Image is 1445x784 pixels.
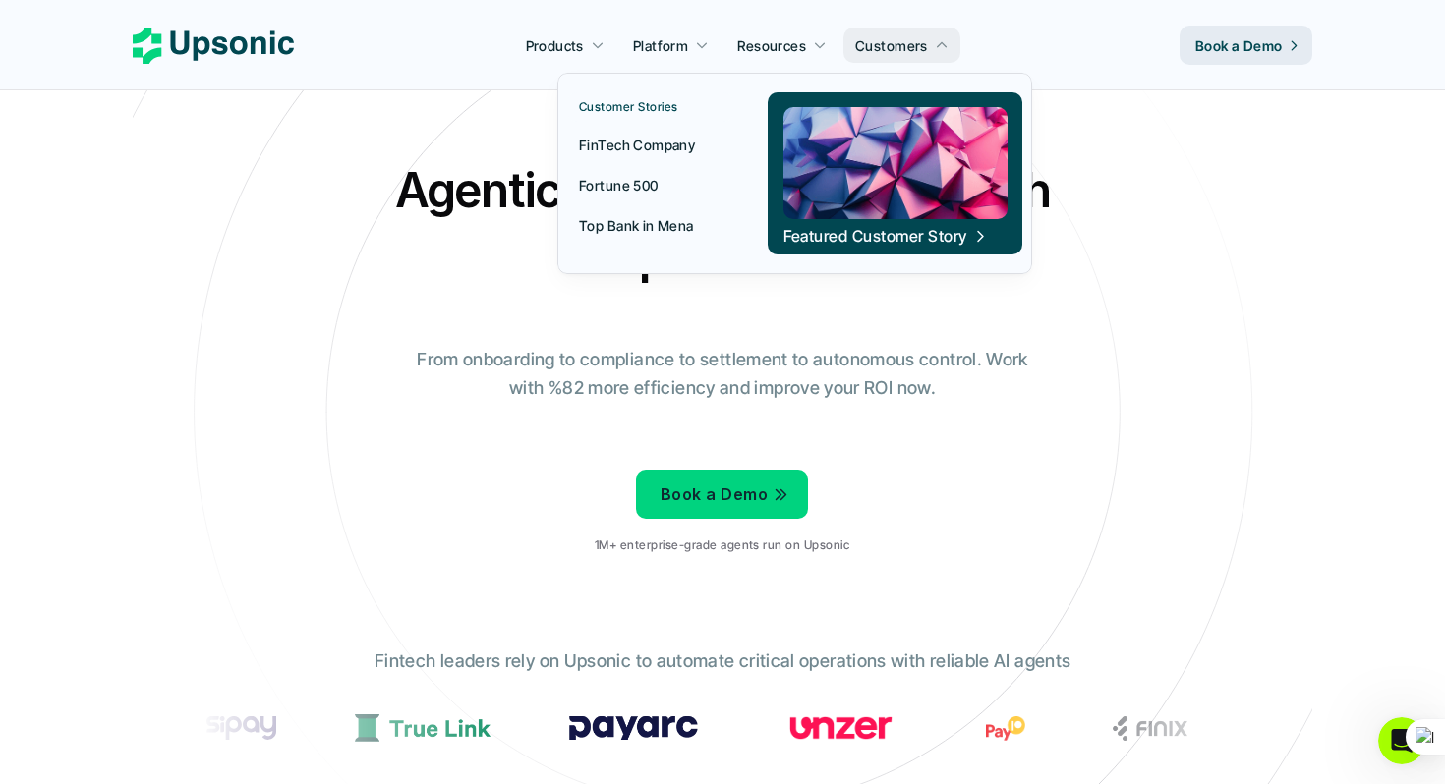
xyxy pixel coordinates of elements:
p: Top Bank in Mena [579,215,694,236]
a: Book a Demo [636,470,808,519]
p: Platform [633,35,688,56]
a: FinTech Company [567,127,733,162]
p: 1M+ enterprise-grade agents run on Upsonic [595,538,849,552]
iframe: Intercom live chat [1378,717,1425,764]
p: FinTech Company [579,135,695,155]
a: Featured Customer Story [768,92,1022,254]
p: Book a Demo [1195,35,1283,56]
a: Products [514,28,616,63]
a: Top Bank in Mena [567,207,733,243]
p: Customer Stories [579,100,678,114]
p: Resources [737,35,806,56]
p: Featured Customer Story [782,225,966,247]
a: Fortune 500 [567,167,733,202]
p: Fintech leaders rely on Upsonic to automate critical operations with reliable AI agents [375,647,1070,676]
h2: Agentic AI Platform for FinTech Operations [378,157,1067,289]
a: Book a Demo [1180,26,1312,65]
p: Fortune 500 [579,175,659,196]
p: From onboarding to compliance to settlement to autonomous control. Work with %82 more efficiency ... [403,346,1042,403]
span: Featured Customer Story [782,225,987,247]
p: Book a Demo [661,480,768,509]
p: Customers [855,35,928,56]
p: Products [526,35,584,56]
